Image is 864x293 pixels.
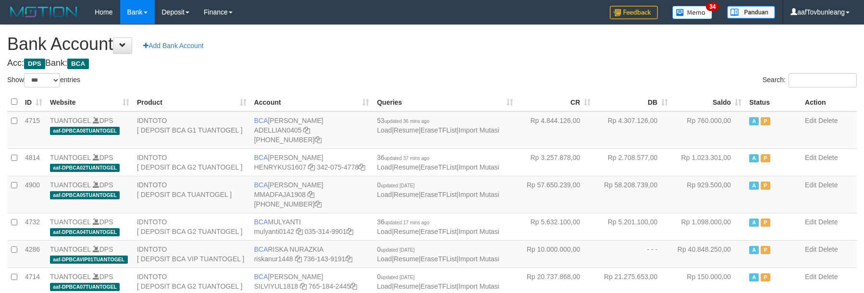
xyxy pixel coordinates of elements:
span: updated [DATE] [381,275,414,280]
a: Resume [394,228,419,235]
td: IDNTOTO [ DEPOSIT BCA G1 TUANTOGEL ] [133,111,250,149]
span: BCA [254,154,268,161]
a: riskanur1448 [254,255,293,263]
span: 0 [377,273,414,281]
a: Copy ADELLIAN0405 to clipboard [303,126,310,134]
td: IDNTOTO [ DEPOSIT BCA VIP TUANTOGEL ] [133,240,250,268]
a: Load [377,126,392,134]
td: 4286 [21,240,46,268]
td: DPS [46,213,133,240]
span: Paused [761,182,770,190]
span: BCA [254,181,268,189]
a: Resume [394,126,419,134]
a: Resume [394,282,419,290]
a: Copy 7361439191 to clipboard [346,255,352,263]
td: Rp 760.000,00 [672,111,745,149]
a: Copy 4062282031 to clipboard [315,200,321,208]
td: [PERSON_NAME] [PHONE_NUMBER] [250,111,373,149]
span: Active [749,117,759,125]
span: DPS [24,59,45,69]
a: Edit [805,181,816,189]
img: MOTION_logo.png [7,5,80,19]
td: DPS [46,176,133,213]
span: updated [DATE] [381,247,414,253]
span: Paused [761,154,770,162]
label: Search: [763,73,857,87]
a: Copy SILVIYUL1818 to clipboard [300,282,307,290]
a: Delete [818,154,838,161]
td: DPS [46,111,133,149]
span: 34 [706,2,719,11]
a: EraseTFList [420,255,457,263]
a: Copy mulyanti0142 to clipboard [296,228,303,235]
span: | | | [377,117,499,134]
td: 4715 [21,111,46,149]
a: EraseTFList [420,163,457,171]
td: IDNTOTO [ DEPOSIT BCA G2 TUANTOGEL ] [133,213,250,240]
span: updated 37 mins ago [384,156,429,161]
h1: Bank Account [7,35,857,54]
a: mulyanti0142 [254,228,294,235]
th: Status [745,93,801,111]
a: TUANTOGEL [50,181,91,189]
span: updated [DATE] [381,183,414,188]
td: RISKA NURAZKIA 736-143-9191 [250,240,373,268]
span: Active [749,246,759,254]
a: EraseTFList [420,282,457,290]
a: Delete [818,273,838,281]
td: Rp 1.098.000,00 [672,213,745,240]
td: [PERSON_NAME] 342-075-4778 [250,148,373,176]
a: Copy 5655032115 to clipboard [315,136,321,144]
th: Account: activate to sort column ascending [250,93,373,111]
span: BCA [254,245,268,253]
a: Edit [805,218,816,226]
a: Copy HENRYKUS1607 to clipboard [308,163,315,171]
a: Load [377,191,392,198]
span: aaf-DPBCAVIP01TUANTOGEL [50,256,128,264]
a: Delete [818,181,838,189]
span: 53 [377,117,429,124]
td: Rp 929.500,00 [672,176,745,213]
a: Copy MMADFAJA1908 to clipboard [308,191,314,198]
a: TUANTOGEL [50,154,91,161]
th: Product: activate to sort column ascending [133,93,250,111]
a: Import Mutasi [458,191,499,198]
span: aaf-DPBCA04TUANTOGEL [50,228,120,236]
a: Edit [805,273,816,281]
th: DB: activate to sort column ascending [594,93,672,111]
a: EraseTFList [420,126,457,134]
th: CR: activate to sort column ascending [517,93,594,111]
a: Load [377,282,392,290]
span: | | | [377,245,499,263]
a: Copy riskanur1448 to clipboard [295,255,302,263]
span: updated 36 mins ago [384,119,429,124]
span: 36 [377,218,429,226]
td: Rp 40.848.250,00 [672,240,745,268]
td: Rp 5.632.100,00 [517,213,594,240]
a: Copy 7651842445 to clipboard [350,282,357,290]
span: | | | [377,218,499,235]
td: Rp 1.023.301,00 [672,148,745,176]
span: BCA [254,273,268,281]
td: 4814 [21,148,46,176]
td: Rp 4.307.126,00 [594,111,672,149]
span: aaf-DPBCA08TUANTOGEL [50,127,120,135]
a: MMADFAJA1908 [254,191,306,198]
span: BCA [254,117,268,124]
td: IDNTOTO [ DEPOSIT BCA TUANTOGEL ] [133,176,250,213]
a: TUANTOGEL [50,218,91,226]
th: ID: activate to sort column ascending [21,93,46,111]
a: Import Mutasi [458,255,499,263]
th: Queries: activate to sort column ascending [373,93,517,111]
td: 4732 [21,213,46,240]
label: Show entries [7,73,80,87]
a: Import Mutasi [458,282,499,290]
a: HENRYKUS1607 [254,163,307,171]
a: Load [377,255,392,263]
a: Import Mutasi [458,126,499,134]
th: Saldo: activate to sort column ascending [672,93,745,111]
a: Copy 0353149901 to clipboard [346,228,353,235]
td: Rp 3.257.878,00 [517,148,594,176]
img: Button%20Memo.svg [672,6,713,19]
a: SILVIYUL1818 [254,282,298,290]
